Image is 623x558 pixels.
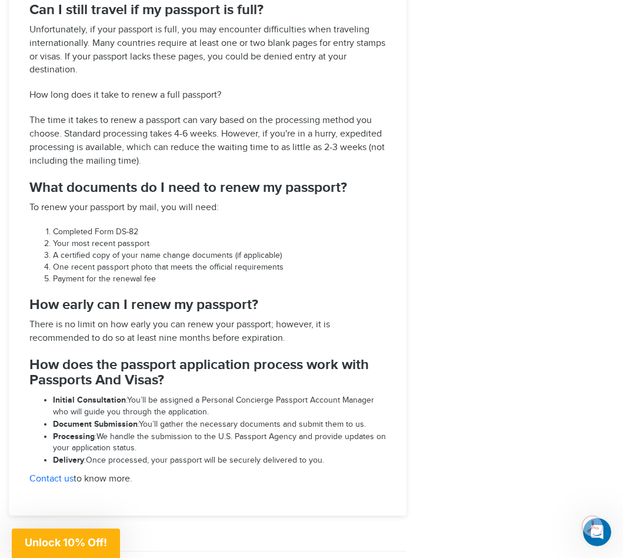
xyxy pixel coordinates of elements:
li: You’ll gather the necessary documents and submit them to us. [53,418,386,431]
span: What documents do I need to renew my passport? [29,179,347,196]
li: We handle the submission to the U.S. Passport Agency and provide updates on your application status. [53,431,386,455]
strong: Processing [53,431,95,441]
a: Contact us [29,473,74,484]
span: Can I still travel if my passport is full? [29,1,264,18]
span: How does the passport application process work with Passports And Visas? [29,356,369,388]
span: One recent passport photo that meets the official requirements [53,263,284,272]
strong: Initial Consultation [53,395,126,405]
p: to know more. [29,473,386,486]
span: A certified copy of your name change documents (if applicable) [53,251,282,260]
span: How early can I renew my passport? [29,296,258,313]
li: Once processed, your passport will be securely delivered to you. [53,454,386,467]
span: Your most recent passport [53,239,149,248]
span: Payment for the renewal fee [53,274,156,284]
span: There is no limit on how early you can renew your passport; however, it is recommended to do so a... [29,319,330,344]
span: : [53,396,127,405]
span: : [53,432,96,441]
span: The time it takes to renew a passport can vary based on the processing method you choose. Standar... [29,115,385,167]
span: : [53,456,86,465]
span: How long does it take to renew a full passport? [29,89,221,101]
span: Unlock 10% Off! [25,536,107,549]
span: : [53,420,139,429]
div: Unlock 10% Off! [12,529,120,558]
li: You’ll be assigned a Personal Concierge Passport Account Manager who will guide you through the a... [53,394,386,418]
span: To renew your passport by mail, you will need: [29,202,219,213]
strong: Document Submission [53,419,138,429]
strong: Delivery [53,455,84,465]
span: Completed Form DS-82 [53,227,138,237]
span: Unfortunately, if your passport is full, you may encounter difficulties when traveling internatio... [29,24,385,76]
